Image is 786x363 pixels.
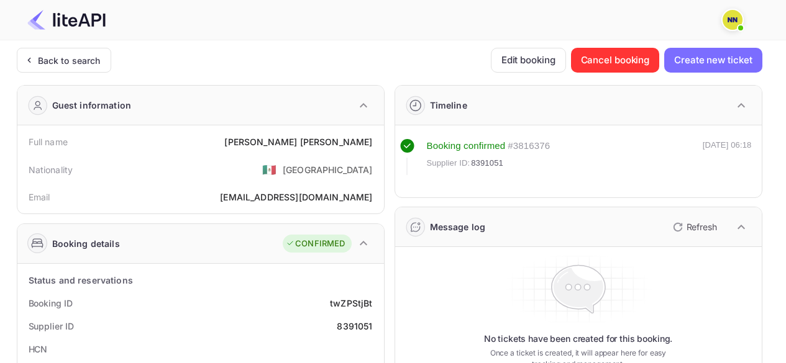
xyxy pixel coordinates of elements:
[29,297,73,310] div: Booking ID
[723,10,743,30] img: N/A N/A
[286,238,345,250] div: CONFIRMED
[29,320,74,333] div: Supplier ID
[38,54,101,67] div: Back to search
[29,190,50,204] div: Email
[29,135,68,148] div: Full name
[224,135,372,148] div: [PERSON_NAME] [PERSON_NAME]
[508,139,550,153] div: # 3816376
[52,237,120,250] div: Booking details
[330,297,372,310] div: twZPStjBt
[427,139,506,153] div: Booking confirmed
[471,157,503,169] span: 8391051
[664,48,762,73] button: Create new ticket
[262,158,276,181] span: United States
[430,220,486,233] div: Message log
[337,320,372,333] div: 8391051
[283,163,373,176] div: [GEOGRAPHIC_DATA]
[427,157,470,169] span: Supplier ID:
[27,10,106,30] img: LiteAPI Logo
[29,343,48,356] div: HCN
[665,217,722,237] button: Refresh
[52,99,132,112] div: Guest information
[29,274,133,287] div: Status and reservations
[491,48,566,73] button: Edit booking
[703,139,752,175] div: [DATE] 06:18
[571,48,660,73] button: Cancel booking
[687,220,717,233] p: Refresh
[220,190,372,204] div: [EMAIL_ADDRESS][DOMAIN_NAME]
[430,99,467,112] div: Timeline
[484,333,673,345] p: No tickets have been created for this booking.
[29,163,73,176] div: Nationality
